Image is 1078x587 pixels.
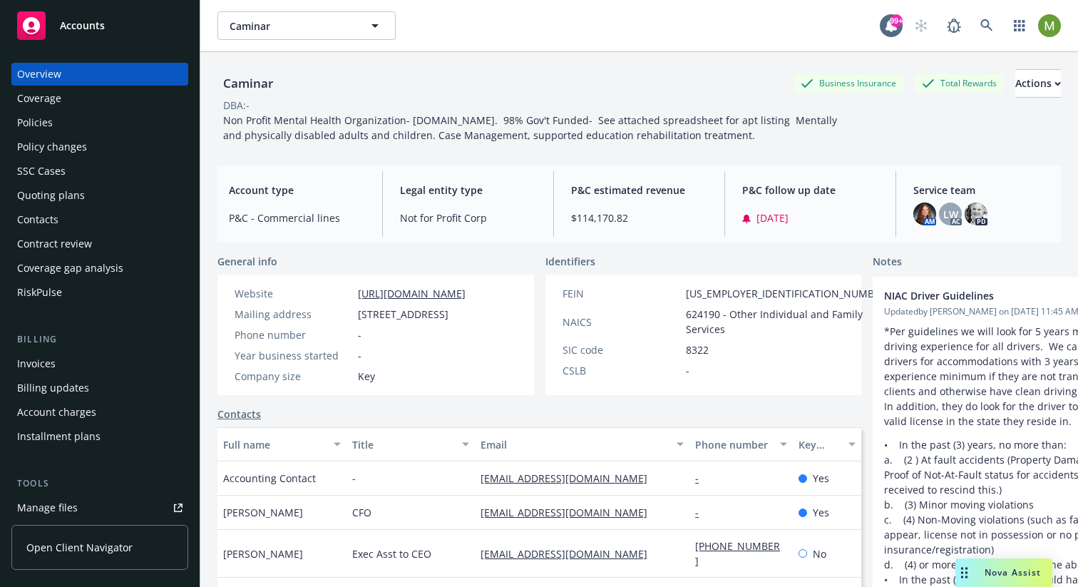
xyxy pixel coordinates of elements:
span: Account type [229,183,365,198]
span: Accounting Contact [223,471,316,486]
button: Email [475,427,689,461]
div: Title [352,437,454,452]
a: - [695,506,710,519]
a: Start snowing [907,11,935,40]
div: Business Insurance [794,74,903,92]
div: Coverage gap analysis [17,257,123,280]
button: Caminar [217,11,396,40]
div: Website [235,286,352,301]
span: P&C follow up date [742,183,878,198]
span: [STREET_ADDRESS] [358,307,448,322]
a: Report a Bug [940,11,968,40]
div: Full name [223,437,325,452]
span: Service team [913,183,1049,198]
a: [EMAIL_ADDRESS][DOMAIN_NAME] [481,506,659,519]
div: Total Rewards [915,74,1004,92]
div: FEIN [563,286,680,301]
img: photo [1038,14,1061,37]
span: Open Client Navigator [26,540,133,555]
div: RiskPulse [17,281,62,304]
span: - [358,348,361,363]
a: SSC Cases [11,160,188,183]
div: SIC code [563,342,680,357]
span: [PERSON_NAME] [223,505,303,520]
div: Company size [235,369,352,384]
span: P&C - Commercial lines [229,210,365,225]
button: Actions [1015,69,1061,98]
a: Account charges [11,401,188,424]
div: Phone number [695,437,771,452]
span: Accounts [60,20,105,31]
div: DBA: - [223,98,250,113]
div: Caminar [217,74,279,93]
span: Identifiers [545,254,595,269]
img: photo [965,203,987,225]
div: SSC Cases [17,160,66,183]
span: General info [217,254,277,269]
div: Manage files [17,496,78,519]
div: Quoting plans [17,184,85,207]
div: Billing [11,332,188,347]
div: Invoices [17,352,56,375]
a: Coverage [11,87,188,110]
div: Installment plans [17,425,101,448]
a: Overview [11,63,188,86]
span: CFO [352,505,371,520]
div: Phone number [235,327,352,342]
div: Account charges [17,401,96,424]
button: Nova Assist [955,558,1052,587]
span: No [813,546,826,561]
div: Tools [11,476,188,491]
button: Title [346,427,476,461]
a: Contract review [11,233,188,255]
button: Full name [217,427,346,461]
div: NAICS [563,315,680,330]
a: Policy changes [11,136,188,158]
img: photo [913,203,936,225]
a: RiskPulse [11,281,188,304]
span: Non Profit Mental Health Organization- [DOMAIN_NAME]. 98% Gov't Funded- See attached spreadsheet ... [223,113,840,142]
span: Nova Assist [985,566,1041,578]
div: Email [481,437,668,452]
span: Caminar [230,19,353,34]
span: P&C estimated revenue [571,183,707,198]
a: - [695,471,710,485]
a: [EMAIL_ADDRESS][DOMAIN_NAME] [481,471,659,485]
div: Drag to move [955,558,973,587]
a: Coverage gap analysis [11,257,188,280]
div: 99+ [890,14,903,27]
button: Key contact [793,427,861,461]
a: Contacts [217,407,261,422]
div: Coverage [17,87,61,110]
span: 8322 [686,342,709,357]
div: Key contact [799,437,840,452]
a: [PHONE_NUMBER] [695,539,780,568]
div: Policy changes [17,136,87,158]
div: Mailing address [235,307,352,322]
span: 624190 - Other Individual and Family Services [686,307,890,337]
a: Manage files [11,496,188,519]
a: [URL][DOMAIN_NAME] [358,287,466,300]
a: Quoting plans [11,184,188,207]
a: Invoices [11,352,188,375]
span: Key [358,369,375,384]
div: Year business started [235,348,352,363]
a: Policies [11,111,188,134]
span: - [352,471,356,486]
div: Policies [17,111,53,134]
a: Search [972,11,1001,40]
span: [PERSON_NAME] [223,546,303,561]
div: Billing updates [17,377,89,399]
a: Switch app [1005,11,1034,40]
div: Contacts [17,208,58,231]
a: Installment plans [11,425,188,448]
span: LW [943,207,958,222]
span: $114,170.82 [571,210,707,225]
button: Phone number [689,427,792,461]
a: Billing updates [11,377,188,399]
span: - [358,327,361,342]
span: Legal entity type [400,183,536,198]
span: Exec Asst to CEO [352,546,431,561]
span: Yes [813,471,829,486]
a: Accounts [11,6,188,46]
